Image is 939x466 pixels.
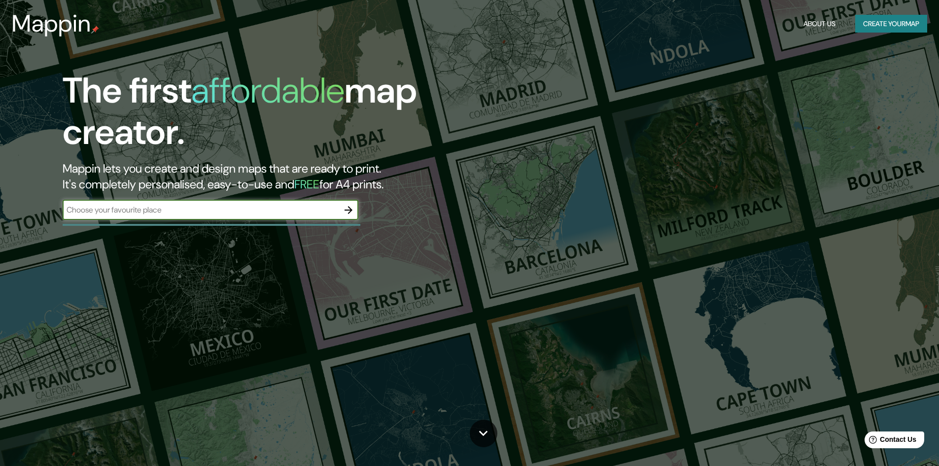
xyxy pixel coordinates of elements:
h5: FREE [294,177,319,192]
h3: Mappin [12,10,91,37]
h1: The first map creator. [63,70,532,161]
button: Create yourmap [855,15,927,33]
input: Choose your favourite place [63,204,339,215]
iframe: Help widget launcher [851,428,928,455]
h2: Mappin lets you create and design maps that are ready to print. It's completely personalised, eas... [63,161,532,192]
button: About Us [800,15,839,33]
img: mappin-pin [91,26,99,34]
h1: affordable [191,68,345,113]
